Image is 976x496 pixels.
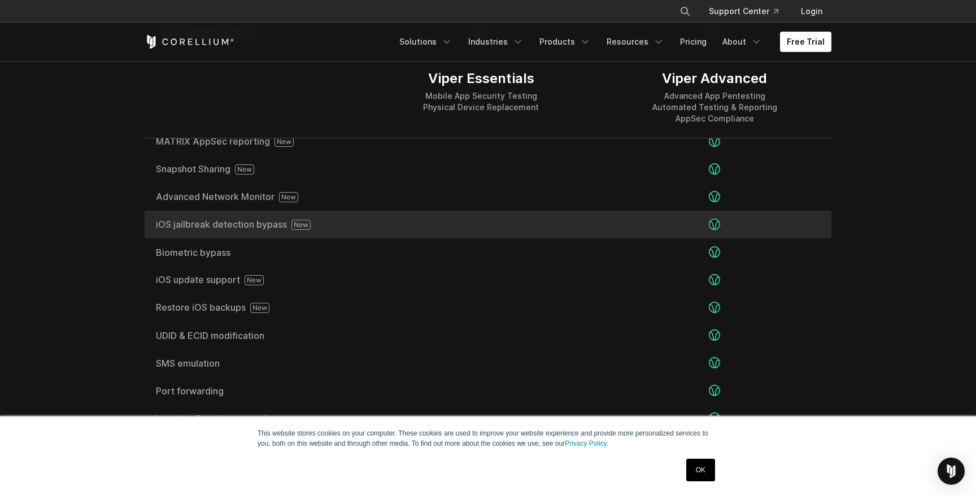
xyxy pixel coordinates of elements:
div: Viper Advanced [652,70,777,87]
a: Login [792,1,831,21]
a: Biometric bypass [156,248,353,257]
p: This website stores cookies on your computer. These cookies are used to improve your website expe... [258,428,718,449]
button: Search [675,1,695,21]
div: Viper Essentials [423,70,539,87]
a: About [716,32,769,52]
a: Port forwarding [156,386,353,395]
a: Resources [600,32,671,52]
a: Snapshot Sharing [156,164,353,175]
a: Advanced Network Monitor [156,192,353,202]
div: Navigation Menu [666,1,831,21]
a: MATRIX AppSec reporting [156,137,353,147]
a: Products [533,32,598,52]
a: Industries [461,32,530,52]
div: Open Intercom Messenger [938,458,965,485]
a: Solutions [393,32,459,52]
a: iOS update support [156,275,353,285]
a: Corellium Home [145,35,234,49]
div: Navigation Menu [393,32,831,52]
a: SMS emulation [156,359,353,368]
a: UDID & ECID modification [156,331,353,340]
div: Advanced App Pentesting Automated Testing & Reporting AppSec Compliance [652,90,777,124]
a: Support Center [700,1,787,21]
a: Pricing [673,32,713,52]
a: Restore iOS backups [156,303,353,313]
a: Privacy Policy. [565,440,608,447]
a: Free Trial [780,32,831,52]
div: Mobile App Security Testing Physical Device Replacement [423,90,539,113]
a: OK [686,459,715,481]
span: iOS jailbreak detection bypass [156,220,353,230]
a: Location & motion control [156,414,353,423]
